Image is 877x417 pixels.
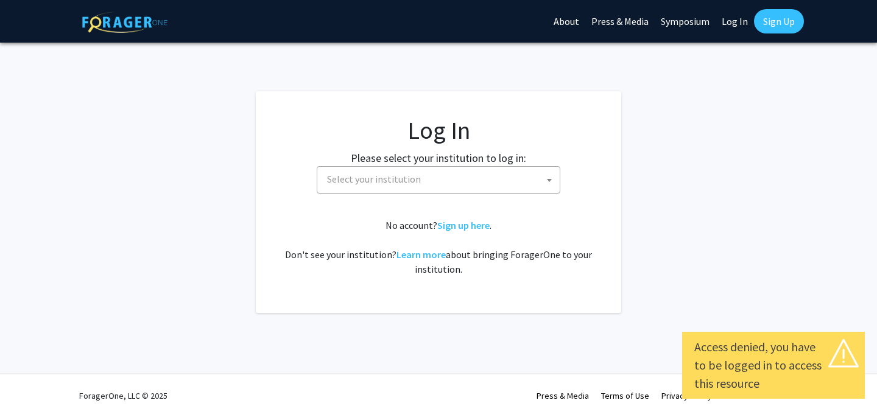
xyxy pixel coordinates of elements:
[327,173,421,185] span: Select your institution
[437,219,490,231] a: Sign up here
[79,374,167,417] div: ForagerOne, LLC © 2025
[754,9,804,33] a: Sign Up
[396,248,446,261] a: Learn more about bringing ForagerOne to your institution
[661,390,712,401] a: Privacy Policy
[280,218,597,276] div: No account? . Don't see your institution? about bringing ForagerOne to your institution.
[694,338,853,393] div: Access denied, you have to be logged in to access this resource
[322,167,560,192] span: Select your institution
[351,150,526,166] label: Please select your institution to log in:
[601,390,649,401] a: Terms of Use
[537,390,589,401] a: Press & Media
[82,12,167,33] img: ForagerOne Logo
[317,166,560,194] span: Select your institution
[280,116,597,145] h1: Log In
